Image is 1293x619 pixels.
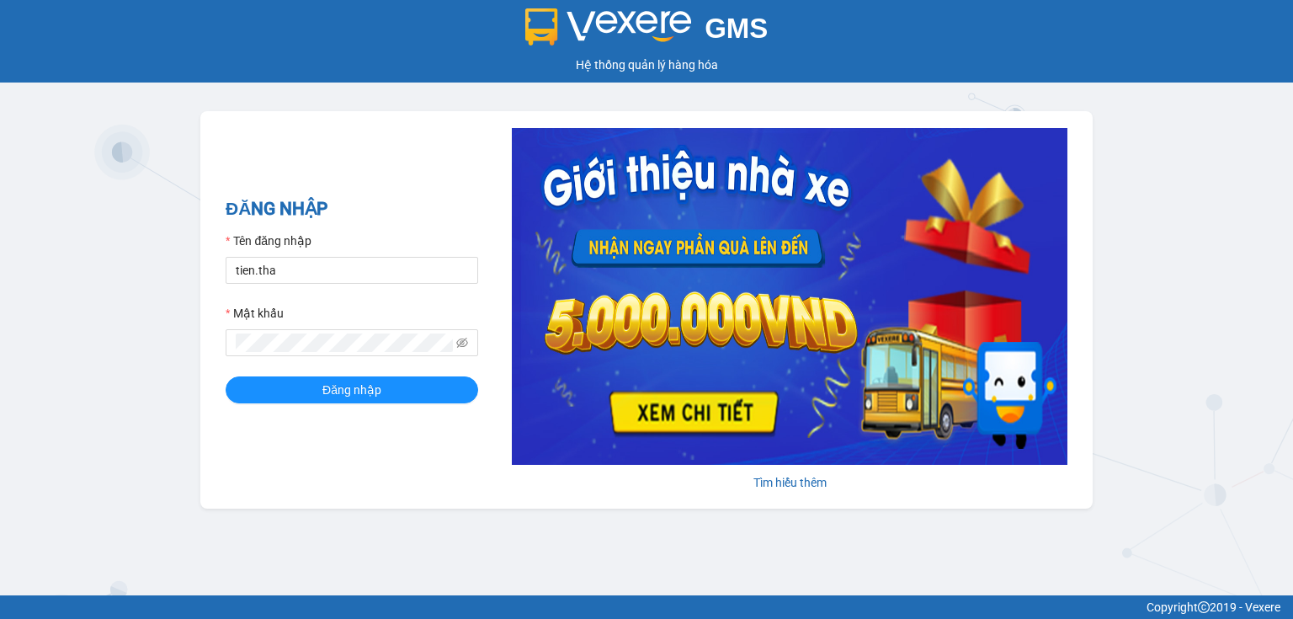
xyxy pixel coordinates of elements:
[4,56,1289,74] div: Hệ thống quản lý hàng hóa
[13,598,1280,616] div: Copyright 2019 - Vexere
[236,334,453,352] input: Mật khẩu
[226,232,311,250] label: Tên đăng nhập
[705,13,768,44] span: GMS
[525,25,769,39] a: GMS
[226,376,478,403] button: Đăng nhập
[1198,601,1210,613] span: copyright
[512,128,1067,465] img: banner-0
[322,381,381,399] span: Đăng nhập
[226,257,478,284] input: Tên đăng nhập
[226,304,284,323] label: Mật khẩu
[226,195,478,223] h2: ĐĂNG NHẬP
[456,337,468,349] span: eye-invisible
[525,8,692,45] img: logo 2
[512,473,1067,492] div: Tìm hiểu thêm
